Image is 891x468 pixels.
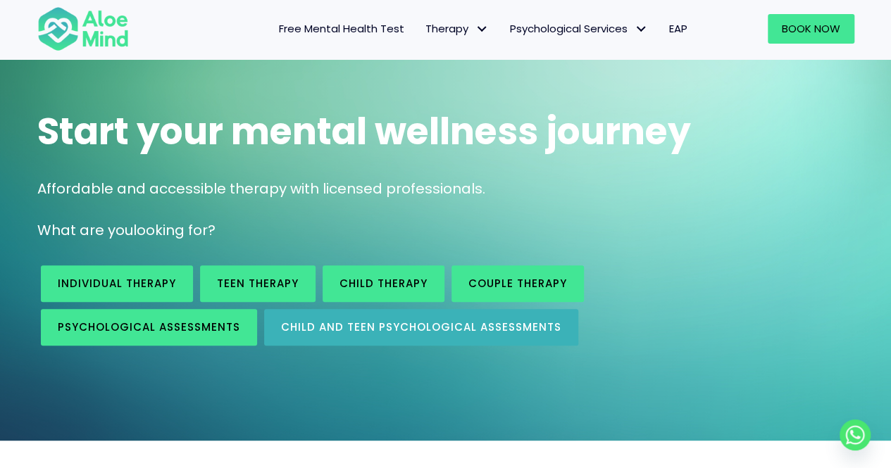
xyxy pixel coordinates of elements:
[451,265,584,302] a: Couple therapy
[58,276,176,291] span: Individual therapy
[472,19,492,39] span: Therapy: submenu
[510,21,648,36] span: Psychological Services
[339,276,428,291] span: Child Therapy
[37,6,129,52] img: Aloe mind Logo
[415,14,499,44] a: TherapyTherapy: submenu
[323,265,444,302] a: Child Therapy
[58,320,240,334] span: Psychological assessments
[147,14,698,44] nav: Menu
[468,276,567,291] span: Couple therapy
[200,265,316,302] a: Teen Therapy
[37,106,691,157] span: Start your mental wellness journey
[669,21,687,36] span: EAP
[425,21,489,36] span: Therapy
[268,14,415,44] a: Free Mental Health Test
[631,19,652,39] span: Psychological Services: submenu
[217,276,299,291] span: Teen Therapy
[264,309,578,346] a: Child and Teen Psychological assessments
[37,179,854,199] p: Affordable and accessible therapy with licensed professionals.
[840,419,871,450] a: Whatsapp
[41,265,193,302] a: Individual therapy
[41,309,257,346] a: Psychological assessments
[499,14,659,44] a: Psychological ServicesPsychological Services: submenu
[659,14,698,44] a: EAP
[37,220,133,240] span: What are you
[281,320,561,334] span: Child and Teen Psychological assessments
[279,21,404,36] span: Free Mental Health Test
[768,14,854,44] a: Book Now
[133,220,216,240] span: looking for?
[782,21,840,36] span: Book Now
